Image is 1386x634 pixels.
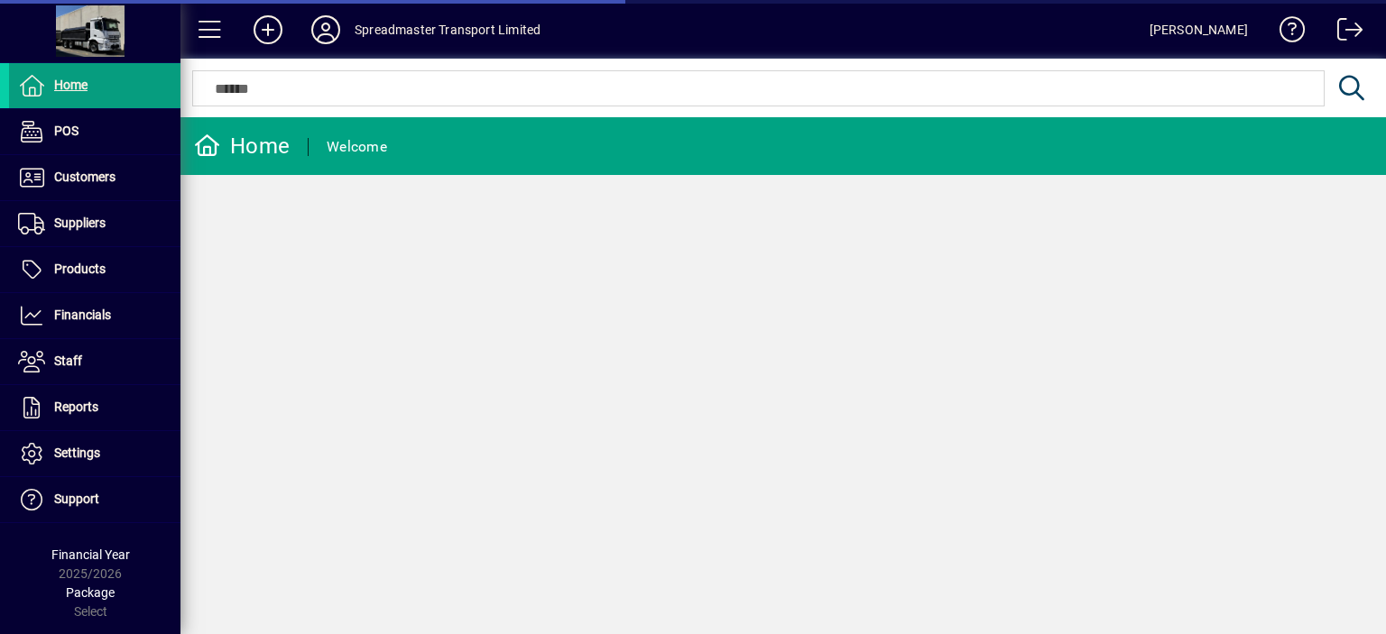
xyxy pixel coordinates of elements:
button: Add [239,14,297,46]
span: Reports [54,400,98,414]
a: Logout [1324,4,1363,62]
span: Support [54,492,99,506]
div: Spreadmaster Transport Limited [355,15,541,44]
span: POS [54,124,79,138]
a: Suppliers [9,201,180,246]
a: Financials [9,293,180,338]
span: Package [66,585,115,600]
span: Staff [54,354,82,368]
a: POS [9,109,180,154]
a: Support [9,477,180,522]
a: Settings [9,431,180,476]
span: Financial Year [51,547,130,562]
a: Reports [9,385,180,430]
span: Products [54,262,106,276]
div: Home [194,132,290,161]
div: [PERSON_NAME] [1150,15,1248,44]
a: Products [9,247,180,292]
a: Customers [9,155,180,200]
a: Staff [9,339,180,384]
div: Welcome [327,133,387,161]
span: Financials [54,308,111,322]
button: Profile [297,14,355,46]
span: Settings [54,446,100,460]
a: Knowledge Base [1266,4,1306,62]
span: Home [54,78,88,92]
span: Suppliers [54,216,106,230]
span: Customers [54,170,115,184]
